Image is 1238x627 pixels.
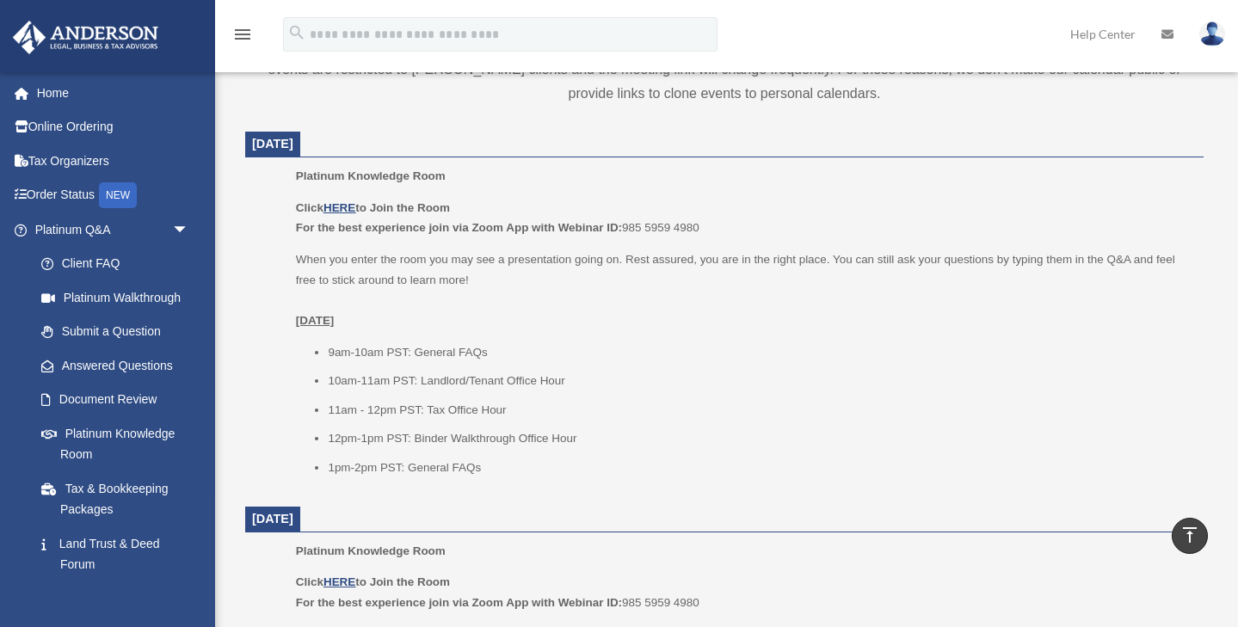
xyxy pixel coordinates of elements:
a: Submit a Question [24,315,215,349]
span: Platinum Knowledge Room [296,169,446,182]
li: 9am-10am PST: General FAQs [328,342,1192,363]
u: [DATE] [296,314,335,327]
span: [DATE] [252,512,293,526]
a: Platinum Q&Aarrow_drop_down [12,212,215,247]
a: Order StatusNEW [12,178,215,213]
a: Tax & Bookkeeping Packages [24,471,215,526]
i: vertical_align_top [1179,525,1200,545]
b: For the best experience join via Zoom App with Webinar ID: [296,596,622,609]
a: Platinum Knowledge Room [24,416,206,471]
div: NEW [99,182,137,208]
a: Client FAQ [24,247,215,281]
p: When you enter the room you may see a presentation going on. Rest assured, you are in the right p... [296,249,1192,330]
a: Tax Organizers [12,144,215,178]
img: Anderson Advisors Platinum Portal [8,21,163,54]
i: search [287,23,306,42]
a: Online Ordering [12,110,215,144]
span: arrow_drop_down [172,212,206,248]
li: 10am-11am PST: Landlord/Tenant Office Hour [328,371,1192,391]
a: HERE [323,201,355,214]
p: 985 5959 4980 [296,198,1192,238]
span: Platinum Knowledge Room [296,544,446,557]
a: HERE [323,575,355,588]
b: Click to Join the Room [296,575,450,588]
i: menu [232,24,253,45]
li: 1pm-2pm PST: General FAQs [328,458,1192,478]
a: vertical_align_top [1172,518,1208,554]
a: Home [12,76,215,110]
img: User Pic [1199,22,1225,46]
b: For the best experience join via Zoom App with Webinar ID: [296,221,622,234]
a: Land Trust & Deed Forum [24,526,215,581]
a: menu [232,30,253,45]
li: 12pm-1pm PST: Binder Walkthrough Office Hour [328,428,1192,449]
b: Click to Join the Room [296,201,450,214]
span: [DATE] [252,137,293,151]
a: Platinum Walkthrough [24,280,215,315]
a: Document Review [24,383,215,417]
a: Answered Questions [24,348,215,383]
li: 11am - 12pm PST: Tax Office Hour [328,400,1192,421]
p: 985 5959 4980 [296,572,1192,612]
